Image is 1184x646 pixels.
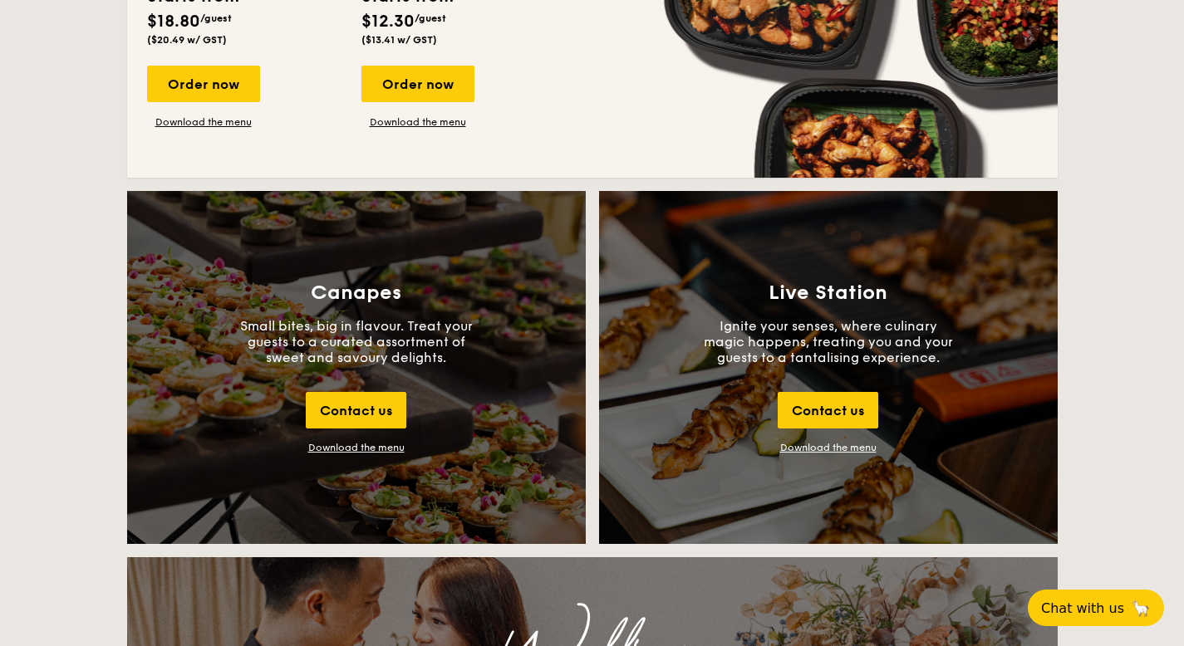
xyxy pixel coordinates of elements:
a: Download the menu [361,115,474,129]
div: Contact us [778,392,878,428]
span: $18.80 [147,12,200,32]
span: ($20.49 w/ GST) [147,34,227,46]
span: /guest [200,12,232,24]
p: Small bites, big in flavour. Treat your guests to a curated assortment of sweet and savoury delig... [232,318,481,365]
span: 🦙 [1131,599,1151,618]
span: Chat with us [1041,600,1124,616]
div: Contact us [306,392,406,428]
div: Order now [361,66,474,102]
div: Order now [147,66,260,102]
p: Ignite your senses, where culinary magic happens, treating you and your guests to a tantalising e... [704,318,953,365]
h3: Live Station [769,281,887,305]
button: Chat with us🦙 [1028,590,1164,626]
span: $12.30 [361,12,415,32]
span: ($13.41 w/ GST) [361,34,437,46]
div: Download the menu [308,442,405,453]
a: Download the menu [147,115,260,129]
a: Download the menu [780,442,877,453]
h3: Canapes [311,281,401,305]
span: /guest [415,12,446,24]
